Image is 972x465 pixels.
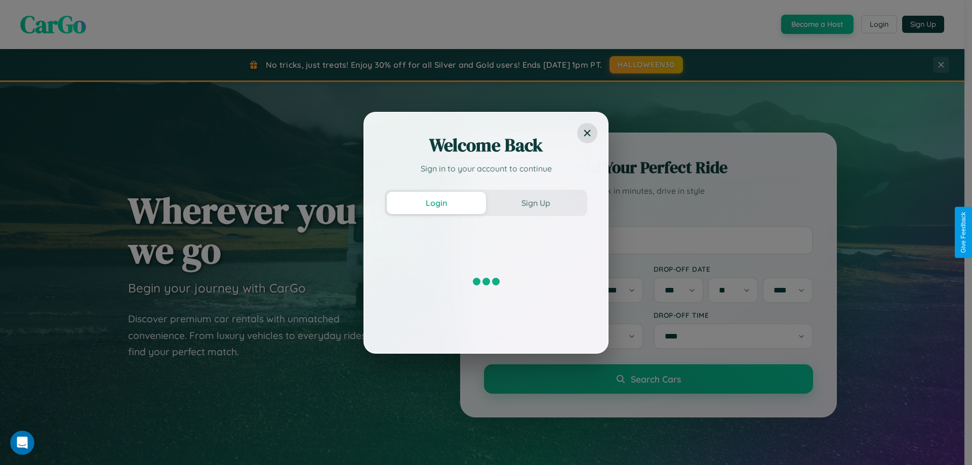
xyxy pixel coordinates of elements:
h2: Welcome Back [385,133,587,157]
button: Login [387,192,486,214]
p: Sign in to your account to continue [385,162,587,175]
button: Sign Up [486,192,585,214]
iframe: Intercom live chat [10,431,34,455]
div: Give Feedback [960,212,967,253]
